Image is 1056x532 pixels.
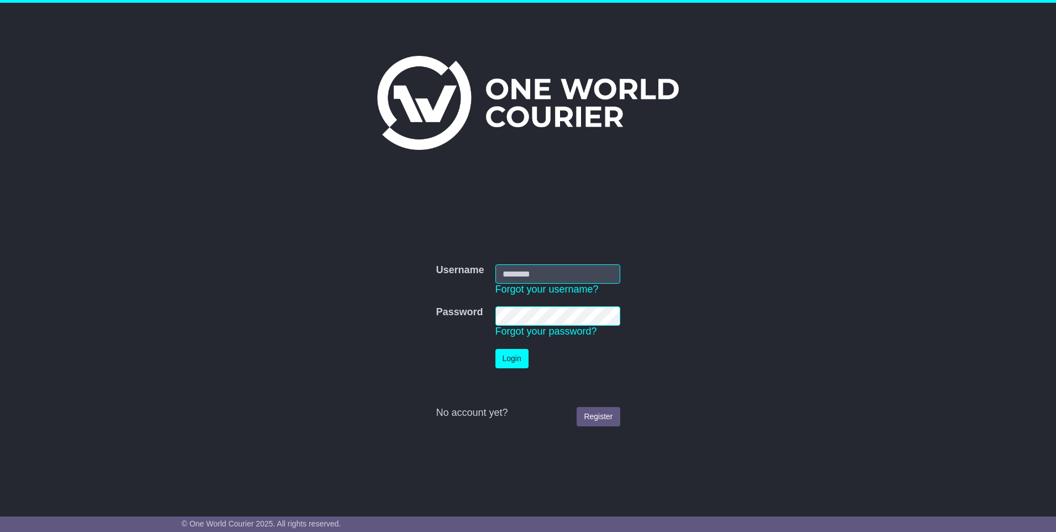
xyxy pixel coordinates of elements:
button: Login [495,349,529,368]
span: © One World Courier 2025. All rights reserved. [182,519,341,528]
img: One World [377,56,679,150]
a: Forgot your username? [495,284,599,295]
a: Forgot your password? [495,326,597,337]
a: Register [577,407,620,426]
label: Username [436,264,484,277]
div: No account yet? [436,407,620,419]
label: Password [436,306,483,319]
